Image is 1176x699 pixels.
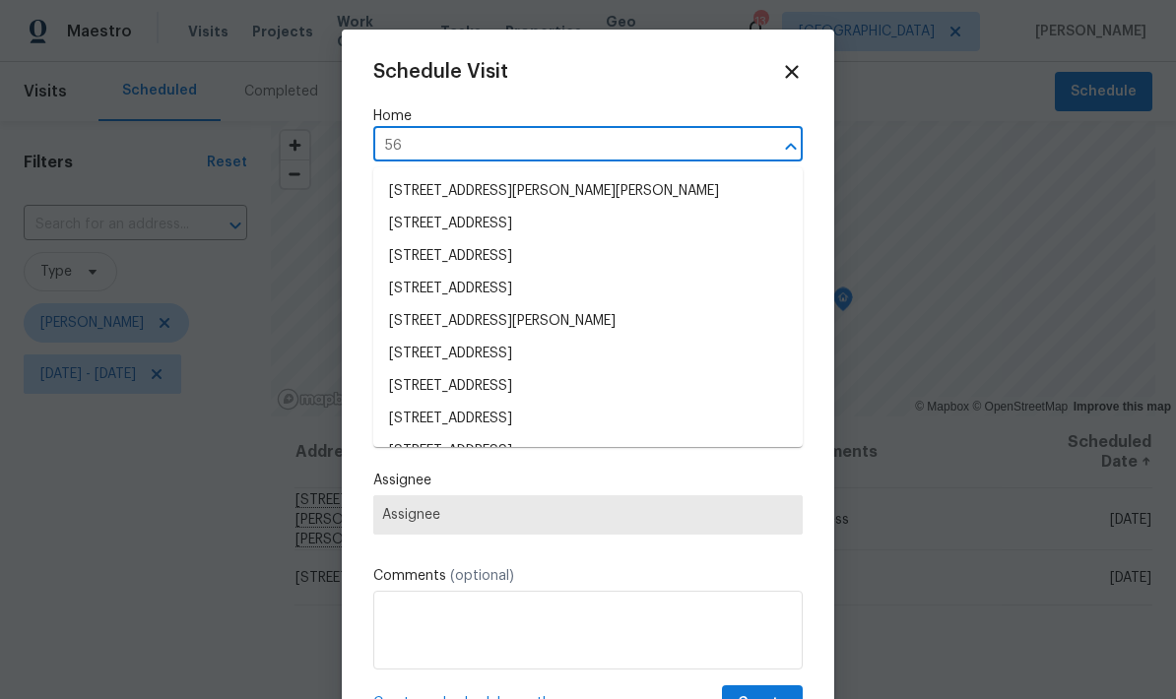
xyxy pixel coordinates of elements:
label: Home [373,106,803,126]
button: Close [777,133,805,160]
li: [STREET_ADDRESS] [373,240,803,273]
li: [STREET_ADDRESS] [373,273,803,305]
label: Assignee [373,471,803,490]
span: Schedule Visit [373,62,508,82]
li: [STREET_ADDRESS] [373,208,803,240]
li: [STREET_ADDRESS] [373,403,803,435]
li: [STREET_ADDRESS] [373,370,803,403]
span: Assignee [382,507,794,523]
li: [STREET_ADDRESS][PERSON_NAME][PERSON_NAME] [373,175,803,208]
label: Comments [373,566,803,586]
span: Close [781,61,803,83]
li: [STREET_ADDRESS] [373,338,803,370]
li: [STREET_ADDRESS][PERSON_NAME] [373,305,803,338]
span: (optional) [450,569,514,583]
input: Enter in an address [373,131,748,161]
li: [STREET_ADDRESS] [373,435,803,468]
